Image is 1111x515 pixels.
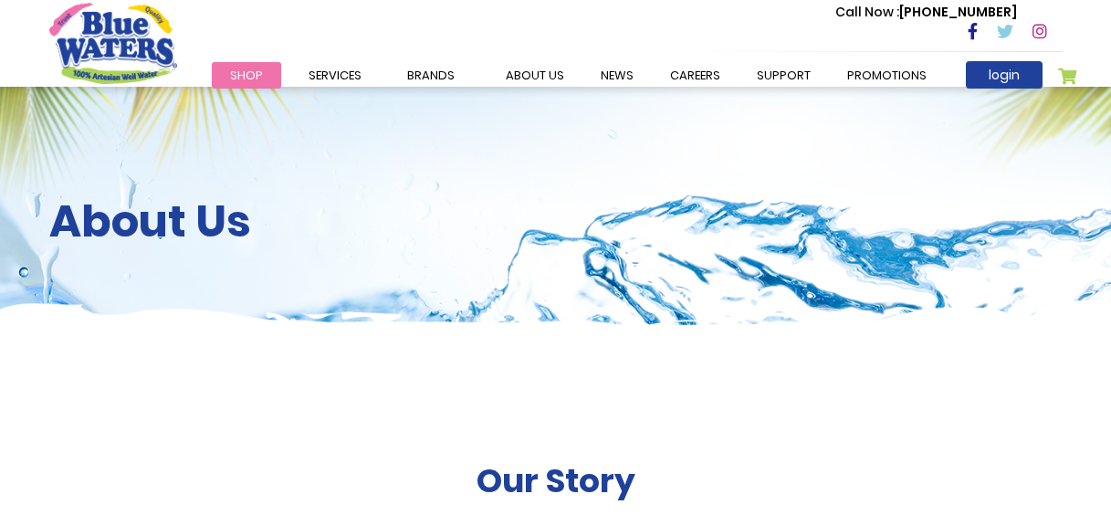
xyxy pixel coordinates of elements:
h2: Our Story [477,461,635,500]
p: [PHONE_NUMBER] [835,3,1017,22]
a: careers [652,62,739,89]
span: Services [309,67,362,84]
a: login [966,61,1043,89]
a: support [739,62,829,89]
a: News [582,62,652,89]
a: about us [487,62,582,89]
a: store logo [49,3,177,83]
span: Shop [230,67,263,84]
span: Brands [407,67,455,84]
a: Promotions [829,62,945,89]
h2: About Us [49,195,1063,248]
span: Call Now : [835,3,899,21]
